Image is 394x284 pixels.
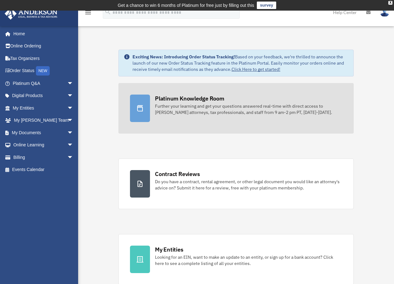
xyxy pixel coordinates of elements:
[155,246,183,253] div: My Entities
[155,103,342,115] div: Further your learning and get your questions answered real-time with direct access to [PERSON_NAM...
[380,8,389,17] img: User Pic
[4,102,83,114] a: My Entitiesarrow_drop_down
[4,139,83,151] a: Online Learningarrow_drop_down
[388,1,392,5] div: close
[84,11,92,16] a: menu
[4,27,80,40] a: Home
[4,151,83,164] a: Billingarrow_drop_down
[67,126,80,139] span: arrow_drop_down
[155,179,342,191] div: Do you have a contract, rental agreement, or other legal document you would like an attorney's ad...
[4,126,83,139] a: My Documentsarrow_drop_down
[67,102,80,115] span: arrow_drop_down
[67,114,80,127] span: arrow_drop_down
[4,164,83,176] a: Events Calendar
[104,8,111,15] i: search
[155,170,200,178] div: Contract Reviews
[232,66,280,72] a: Click Here to get started!
[257,2,276,9] a: survey
[67,151,80,164] span: arrow_drop_down
[118,159,354,209] a: Contract Reviews Do you have a contract, rental agreement, or other legal document you would like...
[36,66,50,76] div: NEW
[155,254,342,267] div: Looking for an EIN, want to make an update to an entity, or sign up for a bank account? Click her...
[67,77,80,90] span: arrow_drop_down
[4,52,83,65] a: Tax Organizers
[67,139,80,152] span: arrow_drop_down
[67,90,80,102] span: arrow_drop_down
[118,83,354,134] a: Platinum Knowledge Room Further your learning and get your questions answered real-time with dire...
[155,95,224,102] div: Platinum Knowledge Room
[4,90,83,102] a: Digital Productsarrow_drop_down
[84,9,92,16] i: menu
[4,65,83,77] a: Order StatusNEW
[3,7,59,20] img: Anderson Advisors Platinum Portal
[132,54,348,72] div: Based on your feedback, we're thrilled to announce the launch of our new Order Status Tracking fe...
[4,114,83,127] a: My [PERSON_NAME] Teamarrow_drop_down
[4,40,83,52] a: Online Ordering
[132,54,235,60] strong: Exciting News: Introducing Order Status Tracking!
[4,77,83,90] a: Platinum Q&Aarrow_drop_down
[118,2,254,9] div: Get a chance to win 6 months of Platinum for free just by filling out this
